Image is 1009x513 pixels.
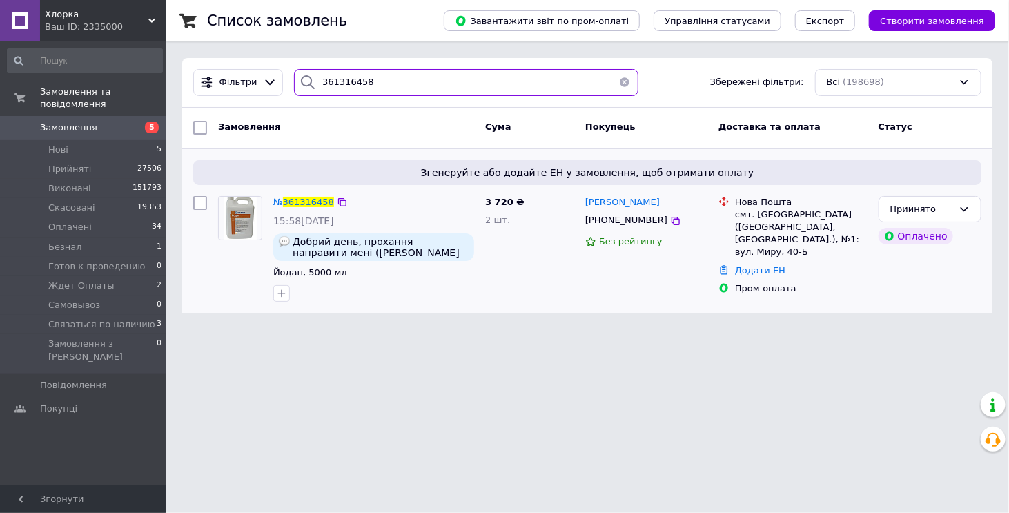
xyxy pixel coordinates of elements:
span: 3 720 ₴ [485,197,524,207]
span: 361316458 [283,197,334,207]
span: Самовывоз [48,299,100,311]
span: Замовлення [218,122,280,132]
span: Згенеруйте або додайте ЕН у замовлення, щоб отримати оплату [199,166,976,180]
span: 3 [157,318,161,331]
span: 0 [157,260,161,273]
span: Скасовані [48,202,95,214]
div: Нова Пошта [735,196,868,209]
span: 0 [157,299,161,311]
span: Хлорка [45,8,148,21]
span: Збережені фільтри: [710,76,804,89]
span: Покупець [585,122,636,132]
span: Нові [48,144,68,156]
span: [PHONE_NUMBER] [585,215,667,225]
a: Фото товару [218,196,262,240]
span: Замовлення з [PERSON_NAME] [48,338,157,362]
span: 27506 [137,163,161,175]
a: [PERSON_NAME] [585,196,660,209]
span: Експорт [806,16,845,26]
span: Статус [879,122,913,132]
span: Замовлення та повідомлення [40,86,166,110]
span: Завантажити звіт по пром-оплаті [455,14,629,27]
span: Безнал [48,241,82,253]
span: [PERSON_NAME] [585,197,660,207]
span: Cума [485,122,511,132]
div: смт. [GEOGRAPHIC_DATA] ([GEOGRAPHIC_DATA], [GEOGRAPHIC_DATA].), №1: вул. Миру, 40-Б [735,209,868,259]
span: Ждет Оплаты [48,280,115,292]
span: Прийняті [48,163,91,175]
span: 0 [157,338,161,362]
span: 34 [152,221,161,233]
input: Пошук [7,48,163,73]
img: Фото товару [224,197,257,240]
span: Всі [827,76,841,89]
span: Добрий день, прохання направити мені ([PERSON_NAME] моб. 0506165090) номер ТНН нової пошти після ... [293,236,469,258]
span: Связаться по наличию [48,318,155,331]
span: 5 [145,122,159,133]
span: Повідомлення [40,379,107,391]
button: Завантажити звіт по пром-оплаті [444,10,640,31]
img: :speech_balloon: [279,236,290,247]
span: Покупці [40,403,77,415]
div: Пром-оплата [735,282,868,295]
a: Додати ЕН [735,265,785,275]
span: 151793 [133,182,161,195]
span: 2 [157,280,161,292]
button: Експорт [795,10,856,31]
button: Очистить [611,69,638,96]
a: Йодан, 5000 мл [273,267,347,278]
span: 1 [157,241,161,253]
span: 15:58[DATE] [273,215,334,226]
span: Управління статусами [665,16,770,26]
div: Оплачено [879,228,953,244]
a: Створити замовлення [855,15,995,26]
span: (198698) [843,77,884,87]
span: Фільтри [219,76,257,89]
span: Замовлення [40,122,97,134]
span: 2 шт. [485,215,510,225]
input: Пошук за номером замовлення, ПІБ покупця, номером телефону, Email, номером накладної [294,69,638,96]
button: Створити замовлення [869,10,995,31]
a: №361316458 [273,197,334,207]
span: Доставка та оплата [718,122,821,132]
span: 5 [157,144,161,156]
div: Прийнято [890,202,953,217]
span: 19353 [137,202,161,214]
span: Створити замовлення [880,16,984,26]
h1: Список замовлень [207,12,347,29]
span: № [273,197,283,207]
span: Виконані [48,182,91,195]
span: Оплачені [48,221,92,233]
span: Без рейтингу [599,236,663,246]
div: Ваш ID: 2335000 [45,21,166,33]
button: Управління статусами [654,10,781,31]
span: Готов к проведению [48,260,145,273]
